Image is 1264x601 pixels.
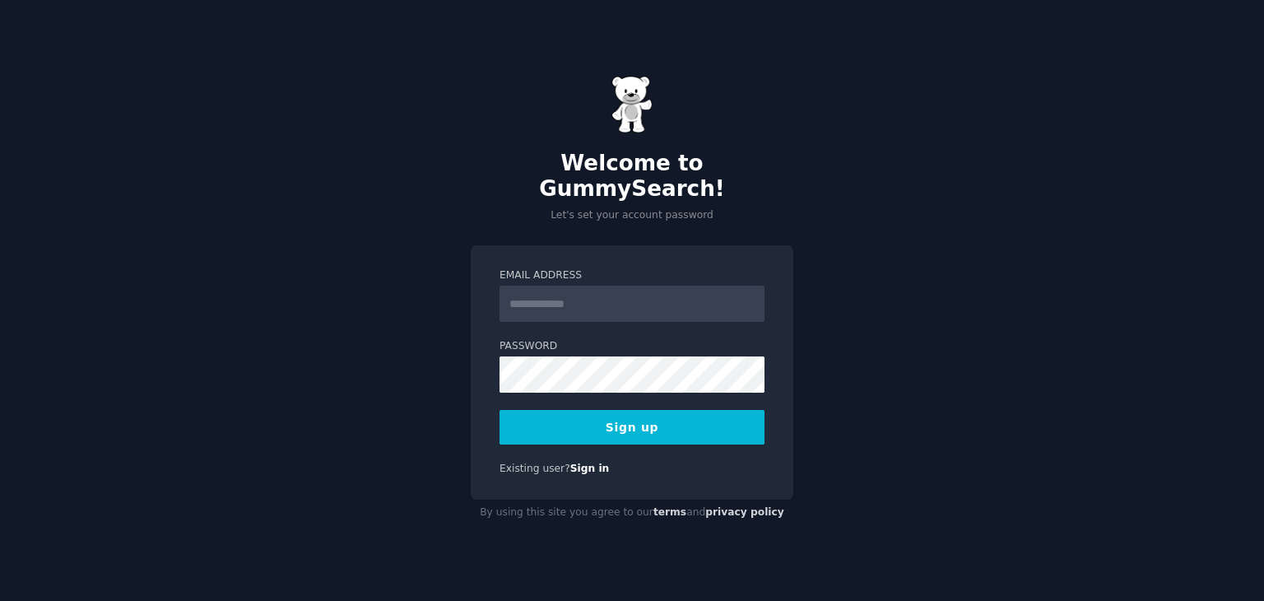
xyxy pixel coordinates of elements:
a: privacy policy [705,506,784,518]
a: Sign in [570,463,610,474]
p: Let's set your account password [471,208,793,223]
label: Password [500,339,764,354]
span: Existing user? [500,463,570,474]
img: Gummy Bear [611,76,653,133]
button: Sign up [500,410,764,445]
a: terms [653,506,686,518]
h2: Welcome to GummySearch! [471,151,793,203]
label: Email Address [500,268,764,283]
div: By using this site you agree to our and [471,500,793,526]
